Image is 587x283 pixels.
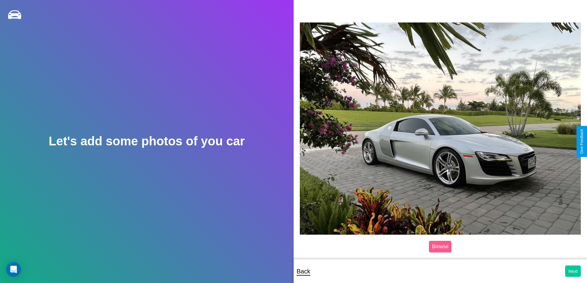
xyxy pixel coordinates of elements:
[300,22,581,234] img: posted
[49,134,245,148] h2: Let's add some photos of you car
[429,241,451,253] label: Browse
[565,265,581,277] button: Next
[580,129,584,154] div: Give Feedback
[297,266,310,277] p: Back
[6,262,21,277] div: Open Intercom Messenger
